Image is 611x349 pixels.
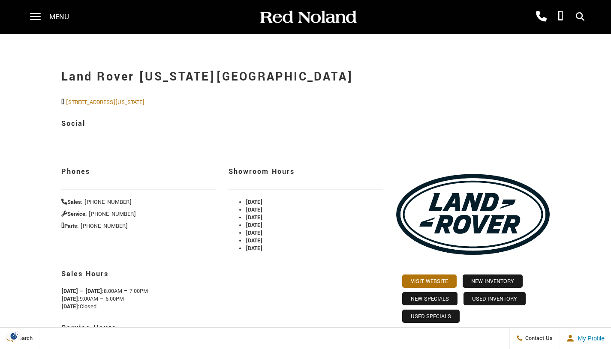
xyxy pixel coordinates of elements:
a: Visit Website [402,274,457,288]
strong: [DATE] [246,198,262,206]
strong: Parts: [61,222,79,230]
strong: Sales: [61,198,83,206]
strong: [DATE] [246,229,262,237]
a: Used Specials [402,310,460,323]
strong: [DATE] [246,214,262,221]
strong: [DATE] [246,206,262,214]
p: 8:00AM – 7:00PM 9:00AM – 6:00PM Closed [61,287,383,310]
strong: [DATE] [246,237,262,245]
img: Red Noland Auto Group [259,10,357,25]
a: New Specials [402,292,457,305]
strong: [DATE] [246,221,262,229]
h3: Phones [61,163,216,181]
img: Land Rover Colorado Springs [396,154,550,274]
span: [PHONE_NUMBER] [84,198,132,206]
button: Open user profile menu [560,328,611,349]
strong: [DATE]: [61,303,80,310]
a: [STREET_ADDRESS][US_STATE] [66,98,144,106]
img: Opt-Out Icon [4,331,24,340]
h3: Service Hours [61,319,383,337]
h3: Showroom Hours [229,163,383,181]
strong: [DATE]: [61,295,80,303]
strong: [DATE] – [DATE]: [61,287,104,295]
strong: [DATE] [246,245,262,252]
span: [PHONE_NUMBER] [81,222,128,230]
span: Contact Us [523,334,553,342]
h3: Sales Hours [61,265,383,283]
section: Click to Open Cookie Consent Modal [4,331,24,340]
h3: Social [61,115,550,133]
a: New Inventory [463,274,523,288]
span: My Profile [575,335,605,342]
strong: Service: [61,210,87,218]
span: [PHONE_NUMBER] [89,210,136,218]
h1: Land Rover [US_STATE][GEOGRAPHIC_DATA] [61,60,550,94]
a: Used Inventory [464,292,526,305]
